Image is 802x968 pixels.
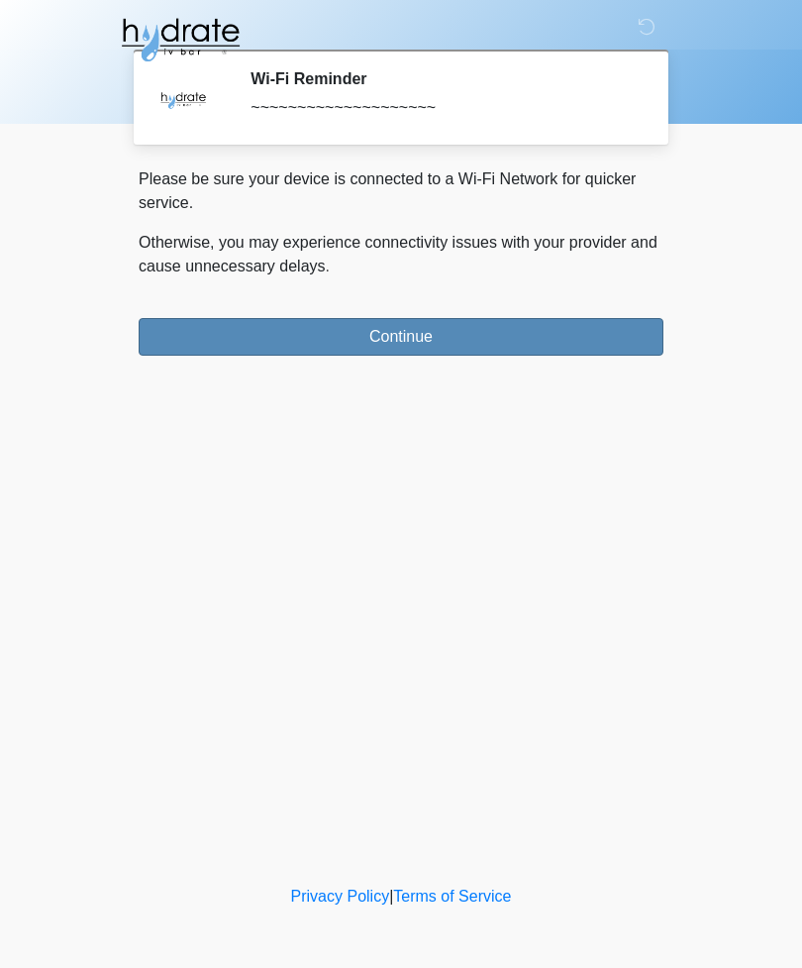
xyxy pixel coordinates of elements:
[389,888,393,905] a: |
[393,888,511,905] a: Terms of Service
[153,69,213,129] img: Agent Avatar
[326,258,330,274] span: .
[251,96,634,120] div: ~~~~~~~~~~~~~~~~~~~~
[139,167,663,215] p: Please be sure your device is connected to a Wi-Fi Network for quicker service.
[139,231,663,278] p: Otherwise, you may experience connectivity issues with your provider and cause unnecessary delays
[119,15,242,64] img: Hydrate IV Bar - Fort Collins Logo
[139,318,663,356] button: Continue
[291,888,390,905] a: Privacy Policy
